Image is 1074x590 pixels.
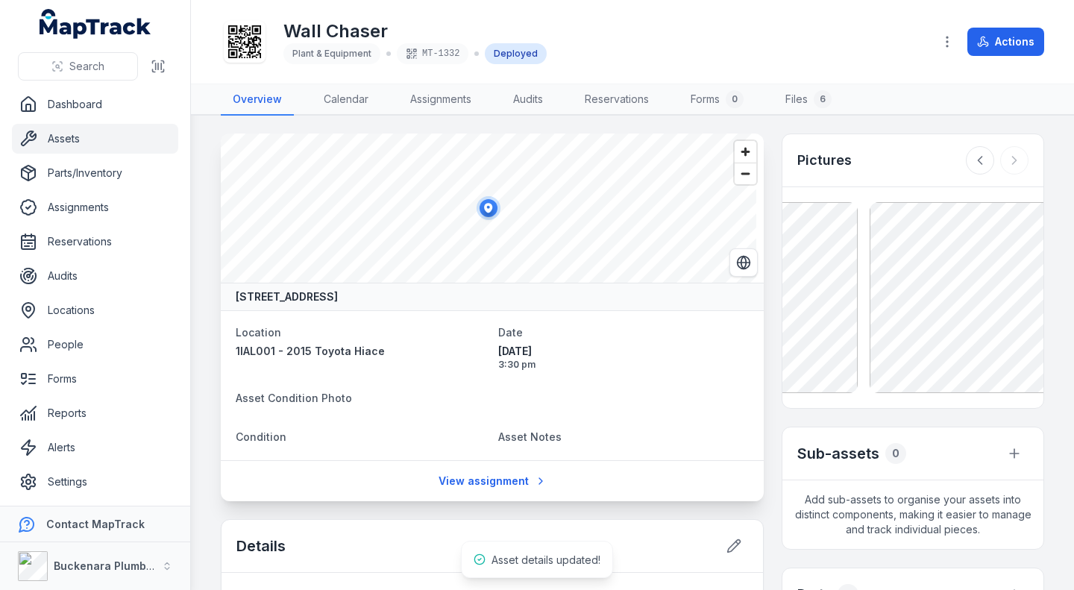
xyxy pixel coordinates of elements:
a: Reports [12,398,178,428]
button: Search [18,52,138,81]
a: Dashboard [12,90,178,119]
a: Reservations [12,227,178,257]
a: People [12,330,178,360]
a: Assignments [12,192,178,222]
a: Audits [12,261,178,291]
strong: [STREET_ADDRESS] [236,289,338,304]
a: Forms0 [679,84,756,116]
div: 0 [885,443,906,464]
span: Location [236,326,281,339]
span: Asset Condition Photo [236,392,352,404]
h3: Pictures [797,150,852,171]
a: 1IAL001 - 2015 Toyota Hiace [236,344,486,359]
button: Zoom out [735,163,756,184]
a: Settings [12,467,178,497]
div: 6 [814,90,832,108]
h1: Wall Chaser [283,19,547,43]
strong: Buckenara Plumbing Gas & Electrical [54,559,250,572]
span: Add sub-assets to organise your assets into distinct components, making it easier to manage and t... [782,480,1043,549]
button: Actions [967,28,1044,56]
time: 17/09/2025, 3:30:31 pm [498,344,749,371]
span: 1IAL001 - 2015 Toyota Hiace [236,345,385,357]
span: Asset Notes [498,430,562,443]
a: View assignment [429,467,556,495]
strong: Contact MapTrack [46,518,145,530]
button: Zoom in [735,141,756,163]
a: Overview [221,84,294,116]
div: Deployed [485,43,547,64]
span: [DATE] [498,344,749,359]
h2: Sub-assets [797,443,879,464]
a: Alerts [12,433,178,462]
span: 3:30 pm [498,359,749,371]
a: MapTrack [40,9,151,39]
a: Files6 [773,84,844,116]
span: Condition [236,430,286,443]
a: Calendar [312,84,380,116]
button: Switch to Satellite View [729,248,758,277]
a: Parts/Inventory [12,158,178,188]
a: Locations [12,295,178,325]
span: Search [69,59,104,74]
div: MT-1332 [397,43,468,64]
span: Plant & Equipment [292,48,371,59]
span: Date [498,326,523,339]
span: Asset details updated! [492,553,600,566]
a: Assets [12,124,178,154]
a: Audits [501,84,555,116]
a: Reservations [573,84,661,116]
div: 0 [726,90,744,108]
h2: Details [236,536,286,556]
a: Forms [12,364,178,394]
canvas: Map [221,134,756,283]
a: Assignments [398,84,483,116]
